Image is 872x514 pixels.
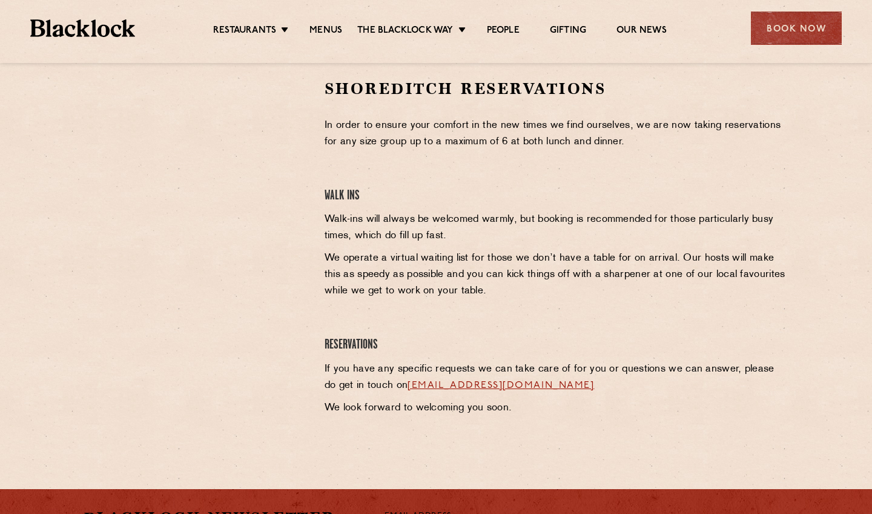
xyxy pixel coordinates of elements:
a: Restaurants [213,25,276,38]
p: We operate a virtual waiting list for those we don’t have a table for on arrival. Our hosts will ... [325,250,789,299]
a: People [487,25,520,38]
a: The Blacklock Way [357,25,453,38]
h2: Shoreditch Reservations [325,78,789,99]
h4: Walk Ins [325,188,789,204]
a: [EMAIL_ADDRESS][DOMAIN_NAME] [408,381,594,390]
div: Book Now [751,12,842,45]
img: BL_Textured_Logo-footer-cropped.svg [30,19,135,37]
p: If you have any specific requests we can take care of for you or questions we can answer, please ... [325,361,789,394]
iframe: OpenTable make booking widget [127,78,263,261]
p: Walk-ins will always be welcomed warmly, but booking is recommended for those particularly busy t... [325,212,789,244]
a: Our News [616,25,667,38]
p: We look forward to welcoming you soon. [325,400,789,416]
h4: Reservations [325,337,789,353]
p: In order to ensure your comfort in the new times we find ourselves, we are now taking reservation... [325,118,789,150]
a: Gifting [550,25,586,38]
a: Menus [309,25,342,38]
